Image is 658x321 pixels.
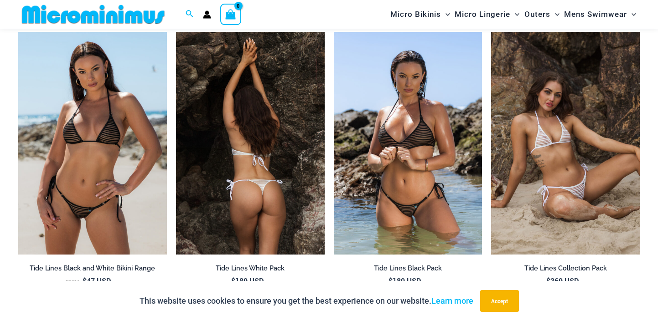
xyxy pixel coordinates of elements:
[390,3,441,26] span: Micro Bikinis
[18,4,168,25] img: MM SHOP LOGO FLAT
[546,276,550,285] span: $
[510,3,519,26] span: Menu Toggle
[491,264,640,273] h2: Tide Lines Collection Pack
[522,3,562,26] a: OutersMenu ToggleMenu Toggle
[491,32,640,255] a: Tide Lines White 308 Tri Top 470 Thong 07Tide Lines Black 308 Tri Top 480 Micro 01Tide Lines Blac...
[480,290,519,312] button: Accept
[220,4,241,25] a: View Shopping Cart, empty
[389,276,421,285] bdi: 189 USD
[387,1,640,27] nav: Site Navigation
[176,264,325,273] h2: Tide Lines White Pack
[231,276,235,285] span: $
[203,10,211,19] a: Account icon link
[524,3,550,26] span: Outers
[231,276,264,285] bdi: 189 USD
[431,296,473,306] a: Learn more
[455,3,510,26] span: Micro Lingerie
[18,32,167,255] img: Tide Lines Black 308 Tri Top 470 Thong 01
[491,32,640,255] img: Tide Lines White 308 Tri Top 470 Thong 07
[562,3,638,26] a: Mens SwimwearMenu ToggleMenu Toggle
[186,9,194,20] a: Search icon link
[18,264,167,273] h2: Tide Lines Black and White Bikini Range
[83,276,87,285] span: $
[18,32,167,255] a: Tide Lines Black 308 Tri Top 470 Thong 01Tide Lines White 308 Tri Top 470 Thong 03Tide Lines Whit...
[389,276,393,285] span: $
[550,3,560,26] span: Menu Toggle
[564,3,627,26] span: Mens Swimwear
[546,276,579,285] bdi: 369 USD
[176,32,325,255] a: Tide Lines White 350 Halter Top 470 Thong 05Tide Lines White 350 Halter Top 470 Thong 03Tide Line...
[66,279,80,285] span: From:
[83,276,111,285] bdi: 47 USD
[334,32,482,255] img: Tide Lines Black 350 Halter Top 470 Thong 04
[441,3,450,26] span: Menu Toggle
[334,264,482,273] h2: Tide Lines Black Pack
[491,264,640,276] a: Tide Lines Collection Pack
[176,32,325,255] img: Tide Lines White 350 Halter Top 470 Thong 03
[627,3,636,26] span: Menu Toggle
[388,3,452,26] a: Micro BikinisMenu ToggleMenu Toggle
[334,264,482,276] a: Tide Lines Black Pack
[18,264,167,276] a: Tide Lines Black and White Bikini Range
[334,32,482,255] a: Tide Lines Black 350 Halter Top 470 Thong 04Tide Lines Black 350 Halter Top 470 Thong 03Tide Line...
[176,264,325,276] a: Tide Lines White Pack
[140,294,473,308] p: This website uses cookies to ensure you get the best experience on our website.
[452,3,522,26] a: Micro LingerieMenu ToggleMenu Toggle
